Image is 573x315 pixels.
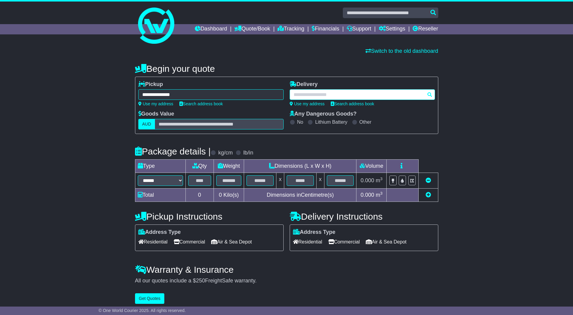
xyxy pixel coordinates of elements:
[185,160,214,173] td: Qty
[244,160,356,173] td: Dimensions (L x W x H)
[138,81,163,88] label: Pickup
[359,119,372,125] label: Other
[413,24,438,34] a: Reseller
[135,146,211,156] h4: Package details |
[290,212,438,221] h4: Delivery Instructions
[312,24,339,34] a: Financials
[174,237,205,247] span: Commercial
[135,64,438,74] h4: Begin your quote
[365,48,438,54] a: Switch to the old dashboard
[290,101,325,106] a: Use my address
[366,237,407,247] span: Air & Sea Depot
[195,24,227,34] a: Dashboard
[219,192,222,198] span: 0
[135,189,185,202] td: Total
[356,160,387,173] td: Volume
[316,173,324,189] td: x
[218,150,233,156] label: kg/cm
[293,237,322,247] span: Residential
[214,160,244,173] td: Weight
[135,278,438,284] div: All our quotes include a $ FreightSafe warranty.
[361,177,374,183] span: 0.000
[376,192,383,198] span: m
[135,265,438,275] h4: Warranty & Insurance
[243,150,253,156] label: lb/in
[379,24,405,34] a: Settings
[185,189,214,202] td: 0
[290,81,318,88] label: Delivery
[380,177,383,181] sup: 3
[426,177,431,183] a: Remove this item
[347,24,371,34] a: Support
[135,160,185,173] td: Type
[331,101,374,106] a: Search address book
[138,111,174,117] label: Goods Value
[234,24,270,34] a: Quote/Book
[138,229,181,236] label: Address Type
[290,111,357,117] label: Any Dangerous Goods?
[290,89,435,100] typeahead: Please provide city
[138,101,173,106] a: Use my address
[244,189,356,202] td: Dimensions in Centimetre(s)
[138,237,168,247] span: Residential
[328,237,360,247] span: Commercial
[179,101,223,106] a: Search address book
[138,119,155,129] label: AUD
[135,293,165,304] button: Get Quotes
[214,189,244,202] td: Kilo(s)
[211,237,252,247] span: Air & Sea Depot
[196,278,205,284] span: 250
[315,119,347,125] label: Lithium Battery
[361,192,374,198] span: 0.000
[297,119,303,125] label: No
[376,177,383,183] span: m
[276,173,284,189] td: x
[98,308,186,313] span: © One World Courier 2025. All rights reserved.
[426,192,431,198] a: Add new item
[293,229,336,236] label: Address Type
[380,191,383,196] sup: 3
[278,24,304,34] a: Tracking
[135,212,284,221] h4: Pickup Instructions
